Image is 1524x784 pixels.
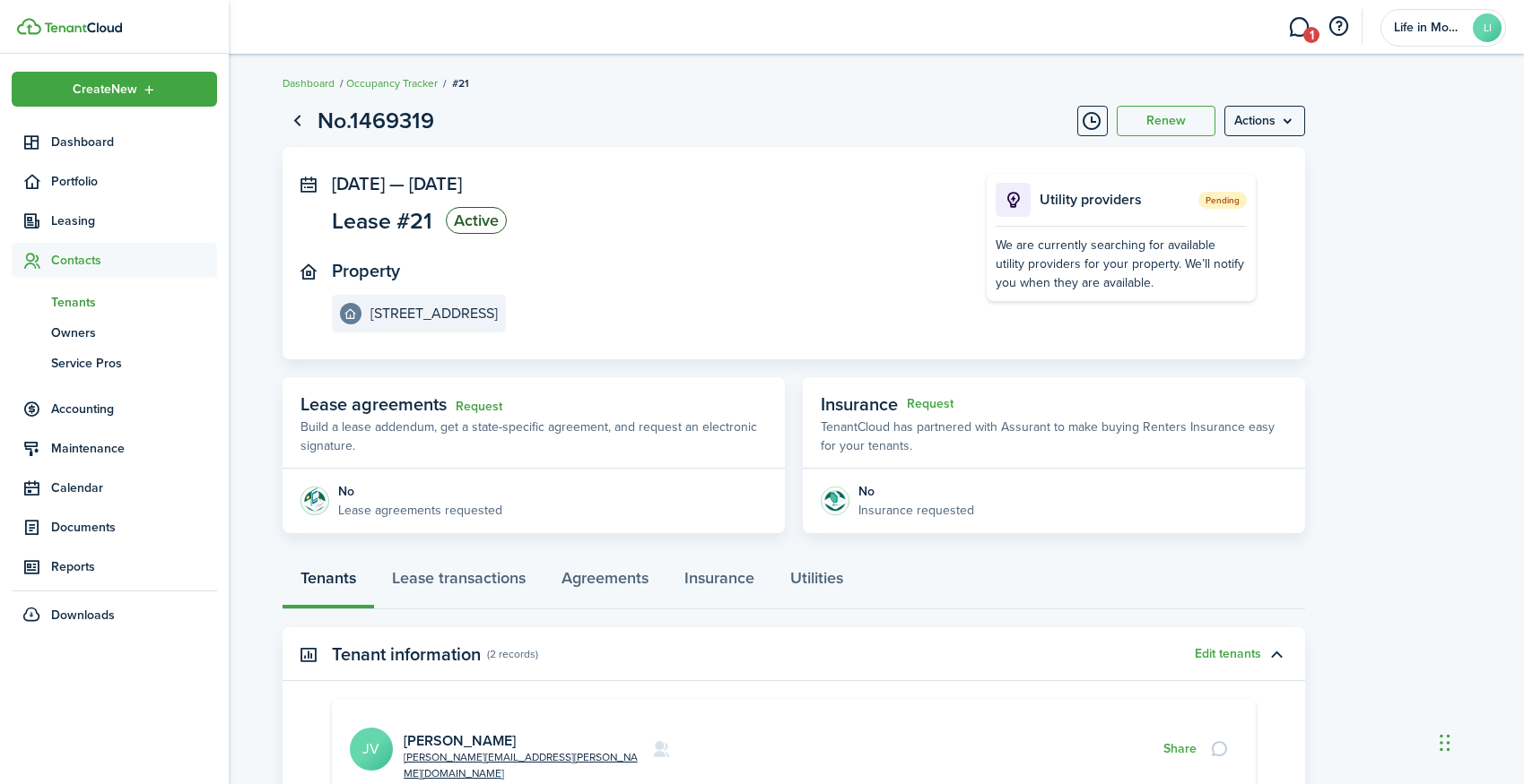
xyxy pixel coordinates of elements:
button: Toggle accordion [1261,639,1292,669]
span: Calendar [51,478,217,497]
a: Dashboard [12,125,217,159]
avatar-text: LI [1473,13,1502,42]
span: #21 [452,75,469,91]
avatar-text: JV [350,728,393,771]
status: Active [446,207,507,234]
a: Occupancy Tracker [346,75,438,91]
span: [DATE] [332,170,385,197]
span: Create New [73,83,137,96]
span: Leasing [51,211,217,230]
span: Owners [51,323,217,342]
p: TenantCloud has partnered with Assurant to make buying Renters Insurance easy for your tenants. [821,418,1287,455]
panel-main-title: Property [332,261,400,281]
span: [DATE] [409,170,462,197]
span: Insurance [821,391,898,418]
span: Service Pros [51,354,217,373]
span: Tenants [51,293,217,312]
div: We are currently searching for available utility providers for your property. We’ll notify you wh... [996,236,1247,292]
a: Request [456,400,502,414]
button: Timeline [1077,106,1108,136]
span: Contacts [51,251,217,270]
img: Agreement e-sign [300,487,329,515]
img: Insurance protection [821,487,849,515]
panel-main-title: Tenant information [332,644,481,665]
a: Messaging [1282,4,1316,50]
span: Dashboard [51,133,217,151]
img: TenantCloud [17,18,41,35]
button: Renew [1117,106,1215,136]
a: Agreements [544,556,666,609]
p: Insurance requested [858,501,974,520]
e-details-info-title: [STREET_ADDRESS] [370,306,498,322]
span: Pending [1198,192,1247,209]
span: Documents [51,518,217,537]
a: Owners [12,317,217,348]
span: — [389,170,405,197]
menu-btn: Actions [1224,106,1305,136]
a: Insurance [666,556,772,609]
a: Tenants [12,287,217,317]
span: Accounting [51,400,217,418]
span: Downloads [51,606,115,625]
a: [PERSON_NAME] [404,730,516,751]
button: Edit tenants [1195,647,1261,661]
iframe: Chat Widget [1434,698,1524,784]
a: Lease transactions [374,556,544,609]
span: Reports [51,557,217,576]
button: Open menu [12,72,217,107]
a: [PERSON_NAME][EMAIL_ADDRESS][PERSON_NAME][DOMAIN_NAME] [404,749,641,781]
div: Drag [1440,716,1450,770]
div: No [338,482,502,501]
p: Utility providers [1040,189,1194,211]
a: Reports [12,549,217,584]
span: Lease #21 [332,210,432,232]
panel-main-subtitle: (2 records) [487,646,538,662]
div: No [858,482,974,501]
p: Build a lease addendum, get a state-specific agreement, and request an electronic signature. [300,418,767,455]
span: Maintenance [51,439,217,458]
span: Portfolio [51,172,217,191]
a: Utilities [772,556,861,609]
a: Go back [283,106,313,136]
a: Service Pros [12,348,217,378]
span: 1 [1303,27,1319,43]
button: Open resource center [1323,12,1354,42]
p: Lease agreements requested [338,501,502,520]
button: Share [1163,742,1197,756]
h1: No.1469319 [318,104,434,138]
span: Lease agreements [300,391,447,418]
button: Open menu [1224,106,1305,136]
a: Dashboard [283,75,335,91]
button: Request [907,397,954,411]
span: Life in MoCo LLC [1394,22,1466,34]
img: TenantCloud [44,22,122,33]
